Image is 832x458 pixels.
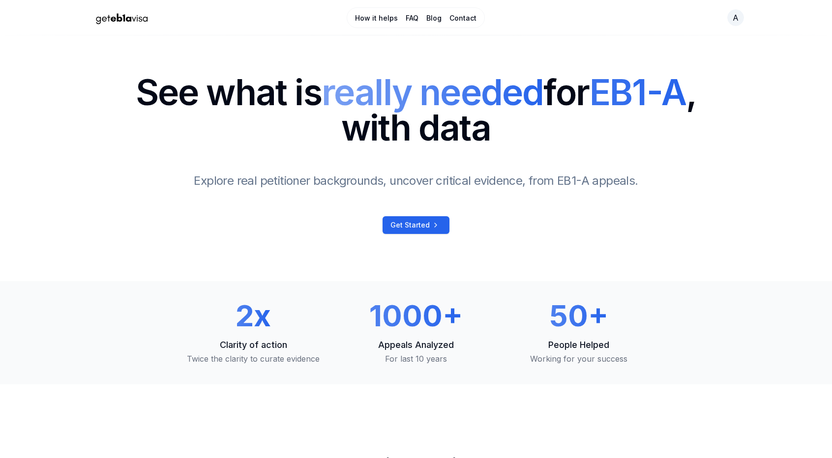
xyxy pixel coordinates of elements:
[194,173,638,188] span: Explore real petitioner backgrounds, uncover critical evidence, from EB1-A appeals.
[390,220,430,230] span: Get Started
[136,110,697,145] span: with data
[322,71,544,114] span: really needed
[343,353,490,365] p: For last 10 years
[733,12,739,24] span: a
[383,216,449,234] a: Get Started
[180,338,327,352] p: Clarity of action
[88,9,306,27] a: Home Page
[347,7,485,28] nav: Main
[180,353,327,365] p: Twice the clarity to curate evidence
[343,338,490,352] p: Appeals Analyzed
[505,338,652,352] p: People Helped
[369,298,463,333] span: 1000+
[590,71,686,114] span: EB1-A
[505,353,652,365] p: Working for your success
[236,298,271,333] span: 2x
[727,9,744,27] button: Open your profile menu
[449,13,476,23] a: Contact
[88,9,156,27] img: geteb1avisa logo
[426,13,442,23] a: Blog
[355,13,398,23] a: How it helps
[549,298,608,333] span: 50+
[136,75,697,110] span: See what is for ,
[406,13,418,23] a: FAQ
